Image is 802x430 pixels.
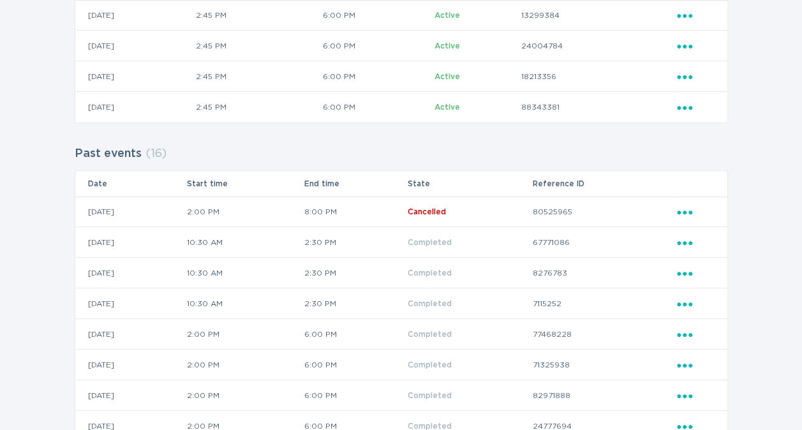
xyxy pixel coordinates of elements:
[304,380,407,411] td: 6:00 PM
[677,327,715,341] div: Popover menu
[186,171,304,196] th: Start time
[145,148,167,159] span: ( 16 )
[75,92,727,122] tr: 77b50a3757e34030a8b935bc546cd23d
[322,61,434,92] td: 6:00 PM
[75,31,727,61] tr: 3fe8c541eb184836ac2ad939d2815297
[408,422,452,430] span: Completed
[532,380,676,411] td: 82971888
[520,92,676,122] td: 88343381
[520,61,676,92] td: 18213356
[75,288,727,319] tr: 60d5ab9f20194872abb67fa19d54c16d
[407,171,532,196] th: State
[408,269,452,277] span: Completed
[186,258,304,288] td: 10:30 AM
[186,196,304,227] td: 2:00 PM
[75,319,186,350] td: [DATE]
[304,350,407,380] td: 6:00 PM
[186,288,304,319] td: 10:30 AM
[677,70,715,84] div: Popover menu
[532,288,676,319] td: 7115252
[75,350,727,380] tr: 6ba054ab65e34c3ea886d3722c5c9de4
[532,258,676,288] td: 8276783
[677,297,715,311] div: Popover menu
[186,380,304,411] td: 2:00 PM
[304,319,407,350] td: 6:00 PM
[532,227,676,258] td: 67771086
[677,100,715,114] div: Popover menu
[304,196,407,227] td: 8:00 PM
[75,142,142,165] h2: Past events
[408,392,452,399] span: Completed
[195,61,322,92] td: 2:45 PM
[195,92,322,122] td: 2:45 PM
[195,31,322,61] td: 2:45 PM
[75,258,186,288] td: [DATE]
[408,208,446,216] span: Cancelled
[75,227,186,258] td: [DATE]
[75,380,727,411] tr: 9d14e202ff82421ab11ad63185c44137
[75,61,727,92] tr: 723ff7a151a043579d0f70999e0ee16c
[520,31,676,61] td: 24004784
[434,11,460,19] span: Active
[434,73,460,80] span: Active
[304,227,407,258] td: 2:30 PM
[677,389,715,403] div: Popover menu
[304,171,407,196] th: End time
[408,239,452,246] span: Completed
[75,350,186,380] td: [DATE]
[75,258,727,288] tr: 0db2b66fb6f646a5a24428741fba61ac
[677,8,715,22] div: Popover menu
[434,103,460,111] span: Active
[408,361,452,369] span: Completed
[75,227,727,258] tr: 3468c7b367ae4943b7ae16685f29daf4
[75,380,186,411] td: [DATE]
[408,330,452,338] span: Completed
[75,196,186,227] td: [DATE]
[322,92,434,122] td: 6:00 PM
[186,227,304,258] td: 10:30 AM
[532,171,676,196] th: Reference ID
[532,196,676,227] td: 80525965
[75,171,727,196] tr: Table Headers
[75,171,186,196] th: Date
[186,319,304,350] td: 2:00 PM
[408,300,452,308] span: Completed
[304,258,407,288] td: 2:30 PM
[75,288,186,319] td: [DATE]
[677,205,715,219] div: Popover menu
[322,31,434,61] td: 6:00 PM
[75,319,727,350] tr: a26387ef22d6422bbd396426ecdd65b7
[677,266,715,280] div: Popover menu
[304,288,407,319] td: 2:30 PM
[75,31,195,61] td: [DATE]
[75,61,195,92] td: [DATE]
[532,350,676,380] td: 71325938
[434,42,460,50] span: Active
[75,92,195,122] td: [DATE]
[186,350,304,380] td: 2:00 PM
[677,39,715,53] div: Popover menu
[532,319,676,350] td: 77468228
[677,235,715,249] div: Popover menu
[75,196,727,227] tr: 56ae9cf7a66345f59c7428be7c273241
[677,358,715,372] div: Popover menu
